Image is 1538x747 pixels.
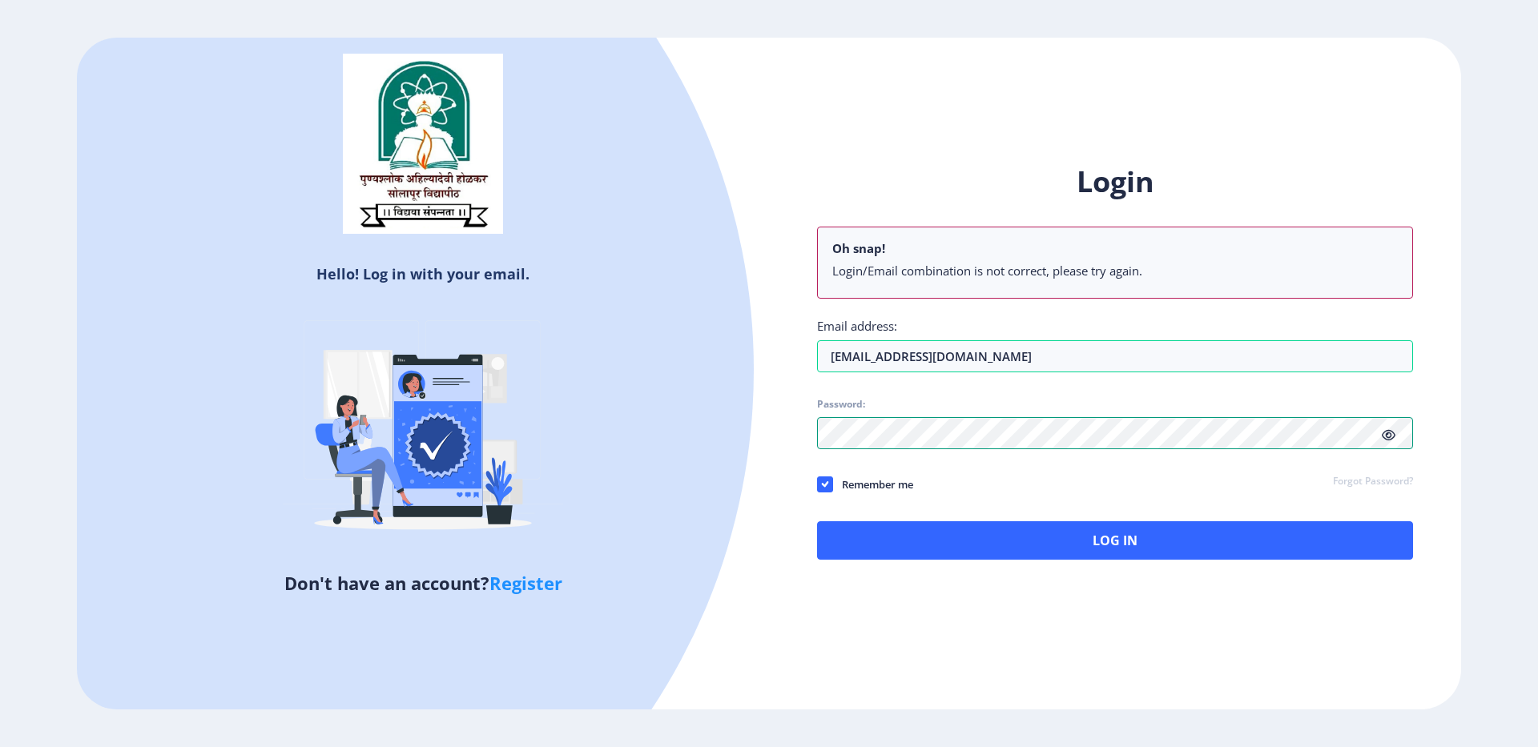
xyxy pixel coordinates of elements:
label: Email address: [817,318,897,334]
a: Register [489,571,562,595]
a: Forgot Password? [1333,475,1413,489]
li: Login/Email combination is not correct, please try again. [832,263,1398,279]
b: Oh snap! [832,240,885,256]
h5: Don't have an account? [89,570,757,596]
label: Password: [817,398,865,411]
h1: Login [817,163,1413,201]
button: Log In [817,521,1413,560]
img: sulogo.png [343,54,503,235]
input: Email address [817,340,1413,372]
img: Verified-rafiki.svg [283,290,563,570]
span: Remember me [833,475,913,494]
